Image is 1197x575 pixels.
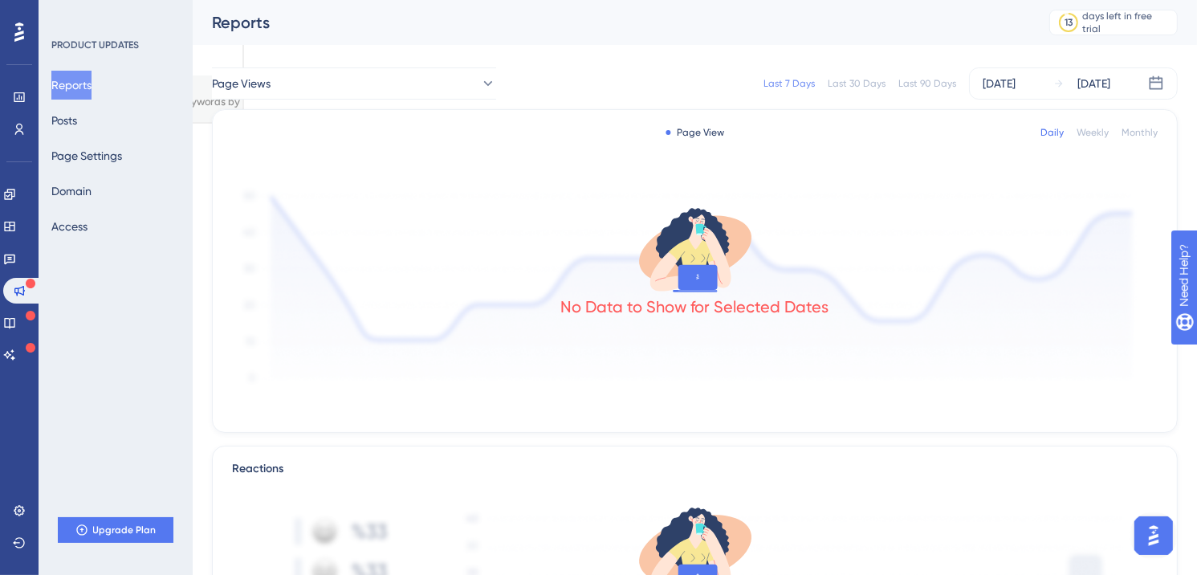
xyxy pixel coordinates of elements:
[51,212,88,241] button: Access
[51,177,92,206] button: Domain
[160,93,173,106] img: tab_keywords_by_traffic_grey.svg
[51,141,122,170] button: Page Settings
[45,26,79,39] div: v 4.0.25
[1130,512,1178,560] iframe: UserGuiding AI Assistant Launcher
[51,71,92,100] button: Reports
[232,459,1158,479] div: Reactions
[898,77,956,90] div: Last 90 Days
[212,74,271,93] span: Page Views
[26,42,39,55] img: website_grey.svg
[666,126,724,139] div: Page View
[212,67,496,100] button: Page Views
[1040,126,1064,139] div: Daily
[1065,16,1073,29] div: 13
[51,106,77,135] button: Posts
[212,11,1009,34] div: Reports
[1083,10,1172,35] div: days left in free trial
[983,74,1016,93] div: [DATE]
[26,26,39,39] img: logo_orange.svg
[561,296,829,318] div: No Data to Show for Selected Dates
[1122,126,1158,139] div: Monthly
[828,77,886,90] div: Last 30 Days
[1077,126,1109,139] div: Weekly
[763,77,815,90] div: Last 7 Days
[38,4,100,23] span: Need Help?
[93,524,157,536] span: Upgrade Plan
[58,517,173,543] button: Upgrade Plan
[43,93,56,106] img: tab_domain_overview_orange.svg
[51,39,139,51] div: PRODUCT UPDATES
[177,95,271,105] div: Keywords by Traffic
[1077,74,1110,93] div: [DATE]
[42,42,177,55] div: Domain: [DOMAIN_NAME]
[61,95,144,105] div: Domain Overview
